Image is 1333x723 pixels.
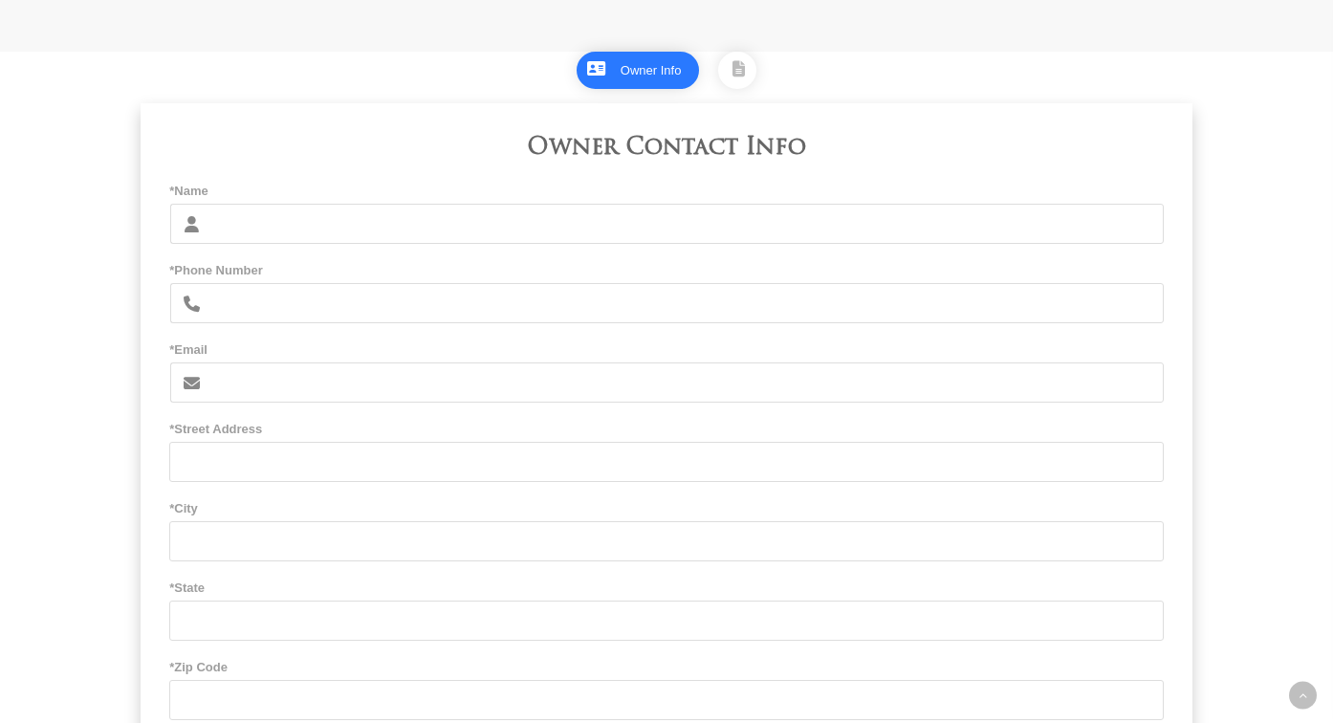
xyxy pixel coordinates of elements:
span: *Phone Number [169,258,1164,283]
a: Back to top [1289,682,1317,710]
h3: Owner Contact Info [184,132,1149,164]
span: *Name [169,179,1164,204]
span: *State [169,576,1164,601]
span: *Street Address [169,417,1164,442]
div: Owner Info [621,58,682,83]
span: *Email [169,338,1164,362]
a: 1Owner Info [614,54,688,87]
span: *Zip Code [169,655,1164,680]
span: *City [169,496,1164,521]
